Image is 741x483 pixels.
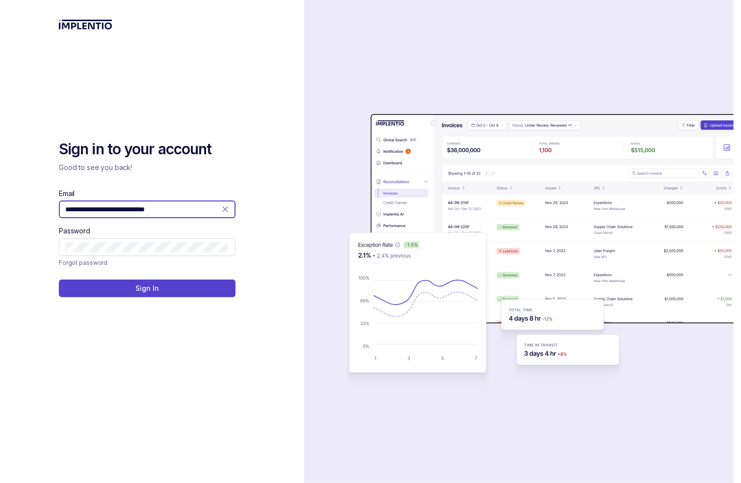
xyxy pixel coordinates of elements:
p: Sign In [135,284,159,293]
h2: Sign in to your account [59,140,236,159]
label: Email [59,189,75,199]
p: Good to see you back! [59,163,236,172]
button: Sign In [59,280,236,297]
label: Password [59,226,90,236]
a: Link Forgot password [59,258,107,268]
img: logo [59,20,112,29]
p: Forgot password [59,258,107,268]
